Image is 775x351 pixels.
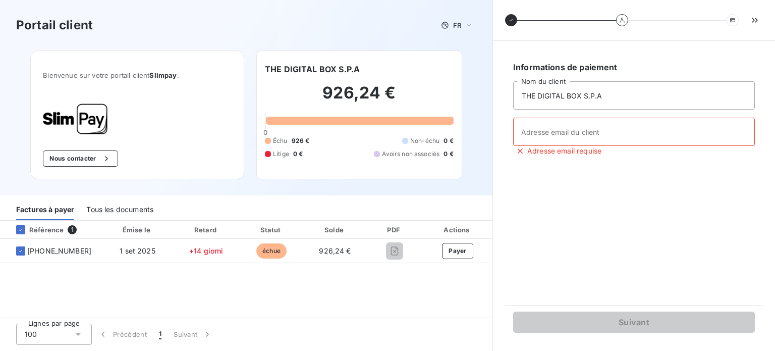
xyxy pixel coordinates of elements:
span: Non-échu [410,136,439,145]
div: Référence [8,225,64,234]
span: Adresse email requise [527,146,601,156]
div: Solde [306,225,364,235]
span: +14 giorni [189,246,224,255]
button: 1 [153,324,168,345]
div: Émise le [103,225,171,235]
span: Slimpay [149,71,177,79]
span: Avoirs non associés [382,149,439,159]
button: Nous contacter [43,151,118,167]
span: 0 € [444,136,453,145]
span: FR [453,21,461,29]
button: Précédent [92,324,153,345]
div: Actions [425,225,490,235]
div: PDF [368,225,421,235]
img: Company logo [43,104,107,134]
input: placeholder [513,118,755,146]
div: Factures à payer [16,199,74,220]
span: 0 € [293,149,303,159]
div: Retard [176,225,238,235]
input: placeholder [513,81,755,110]
span: 100 [25,329,37,339]
span: 0 [263,128,267,136]
span: Échu [273,136,288,145]
h6: Informations de paiement [513,61,755,73]
h6: THE DIGITAL BOX S.P.A [265,63,360,75]
button: Suivant [513,312,755,333]
h2: 926,24 € [265,83,454,113]
span: échue [256,243,287,259]
span: Bienvenue sur votre portail client . [43,71,232,79]
span: 1 [159,329,161,339]
div: Tous les documents [86,199,153,220]
span: 1 set 2025 [120,246,155,255]
div: Statut [241,225,302,235]
span: 0 € [444,149,453,159]
h3: Portail client [16,16,93,34]
span: 926 € [292,136,310,145]
span: 1 [68,225,77,234]
button: Suivant [168,324,218,345]
button: Payer [442,243,473,259]
span: Litige [273,149,289,159]
span: 926,24 € [319,246,351,255]
span: [PHONE_NUMBER] [27,246,91,256]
